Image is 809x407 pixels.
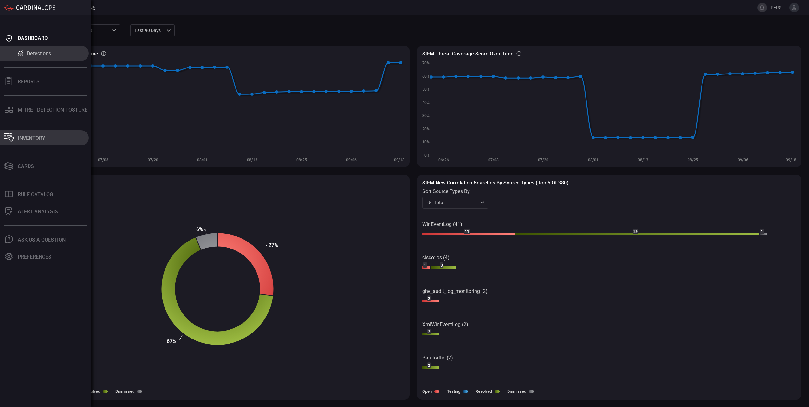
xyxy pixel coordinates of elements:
[18,35,48,41] div: Dashboard
[688,158,698,162] text: 08/25
[465,229,469,234] text: 11
[167,338,176,344] text: 67%
[18,163,34,169] div: Cards
[422,180,796,186] h3: SIEM New correlation searches by source types (Top 5 of 380)
[296,158,307,162] text: 08/25
[422,87,430,92] text: 50%
[738,158,748,162] text: 09/06
[84,389,100,394] label: Resolved
[427,199,478,206] div: Total
[428,296,430,301] text: 2
[422,221,462,227] text: WinEventLog (41)
[18,191,53,197] div: Rule Catalog
[18,107,87,113] div: MITRE - Detection Posture
[422,127,430,131] text: 20%
[422,51,514,57] h3: SIEM Threat coverage score over time
[633,229,638,234] text: 29
[428,330,430,334] text: 2
[135,27,165,34] p: Last 90 days
[422,288,488,294] text: ghe_audit_log_monitoring (2)
[422,188,488,194] label: sort source types by
[424,263,426,268] text: 1
[346,158,357,162] text: 09/06
[786,158,796,162] text: 09/18
[27,50,51,56] div: Detections
[18,254,51,260] div: Preferences
[422,113,430,118] text: 30%
[98,158,108,162] text: 07/08
[247,158,257,162] text: 08/13
[438,158,449,162] text: 06/26
[115,389,134,394] label: Dismissed
[422,255,450,261] text: cisco:ios (4)
[196,226,203,232] text: 6%
[422,355,453,361] text: Pan:traffic (2)
[507,389,526,394] label: Dismissed
[422,100,430,105] text: 40%
[588,158,599,162] text: 08/01
[422,61,430,65] text: 70%
[422,321,468,327] text: XmlWinEventLog (2)
[18,79,40,85] div: Reports
[18,209,58,215] div: ALERT ANALYSIS
[538,158,548,162] text: 07/20
[441,263,443,268] text: 3
[269,242,278,248] text: 27%
[394,158,404,162] text: 09/18
[488,158,499,162] text: 07/08
[422,389,432,394] label: Open
[447,389,460,394] label: Testing
[428,363,430,368] text: 2
[476,389,492,394] label: Resolved
[18,135,45,141] div: Inventory
[197,158,208,162] text: 08/01
[761,229,763,234] text: 1
[424,153,430,158] text: 0%
[148,158,158,162] text: 07/20
[638,158,648,162] text: 08/13
[422,74,430,79] text: 60%
[769,5,787,10] span: [PERSON_NAME].[PERSON_NAME]
[422,140,430,144] text: 10%
[18,237,66,243] div: Ask Us A Question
